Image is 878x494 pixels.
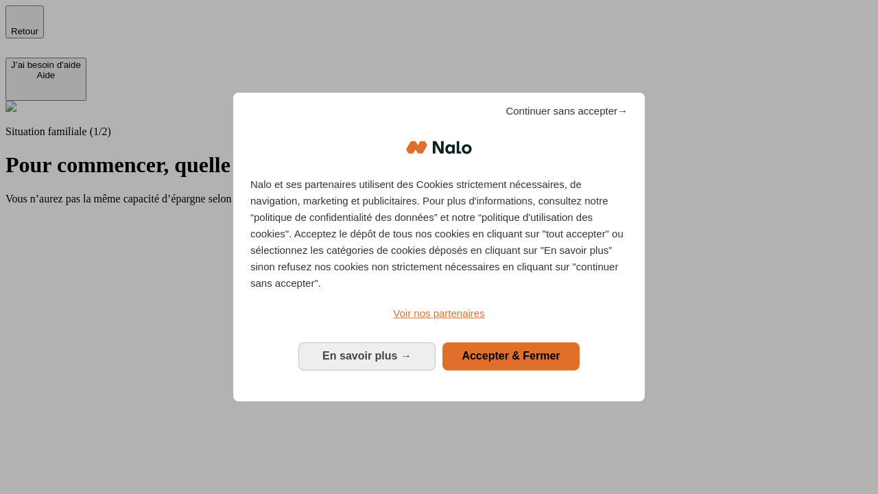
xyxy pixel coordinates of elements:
p: Nalo et ses partenaires utilisent des Cookies strictement nécessaires, de navigation, marketing e... [250,176,628,292]
span: Accepter & Fermer [462,350,560,362]
a: Voir nos partenaires [250,305,628,322]
button: Accepter & Fermer: Accepter notre traitement des données et fermer [442,342,580,370]
span: Continuer sans accepter→ [506,103,628,119]
span: Voir nos partenaires [393,307,484,319]
span: En savoir plus → [322,350,412,362]
img: Logo [406,127,472,168]
button: En savoir plus: Configurer vos consentements [298,342,436,370]
div: Bienvenue chez Nalo Gestion du consentement [233,93,645,401]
